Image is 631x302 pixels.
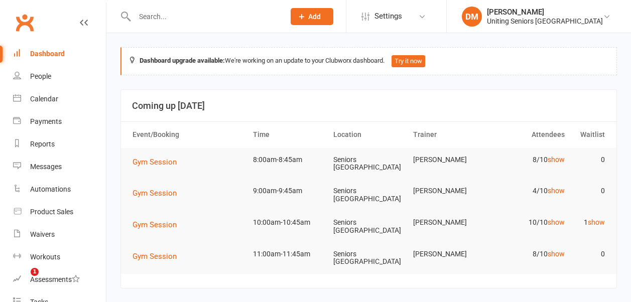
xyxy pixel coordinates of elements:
[374,5,402,28] span: Settings
[30,140,55,148] div: Reports
[30,208,73,216] div: Product Sales
[548,187,565,195] a: show
[291,8,333,25] button: Add
[409,122,489,147] th: Trainer
[30,275,80,283] div: Assessments
[133,250,184,262] button: Gym Session
[30,50,65,58] div: Dashboard
[132,101,605,111] h3: Coming up [DATE]
[13,133,106,156] a: Reports
[128,122,248,147] th: Event/Booking
[548,156,565,164] a: show
[30,185,71,193] div: Automations
[13,178,106,201] a: Automations
[133,156,184,168] button: Gym Session
[13,156,106,178] a: Messages
[329,148,409,180] td: Seniors [GEOGRAPHIC_DATA]
[569,242,609,266] td: 0
[12,10,37,35] a: Clubworx
[487,8,603,17] div: [PERSON_NAME]
[133,158,177,167] span: Gym Session
[13,268,106,291] a: Assessments
[487,17,603,26] div: Uniting Seniors [GEOGRAPHIC_DATA]
[588,218,605,226] a: show
[30,253,60,261] div: Workouts
[13,223,106,246] a: Waivers
[409,242,489,266] td: [PERSON_NAME]
[489,179,569,203] td: 4/10
[462,7,482,27] div: DM
[489,242,569,266] td: 8/10
[569,179,609,203] td: 0
[489,148,569,172] td: 8/10
[248,179,329,203] td: 9:00am-9:45am
[133,187,184,199] button: Gym Session
[13,110,106,133] a: Payments
[329,242,409,274] td: Seniors [GEOGRAPHIC_DATA]
[13,201,106,223] a: Product Sales
[569,211,609,234] td: 1
[329,211,409,242] td: Seniors [GEOGRAPHIC_DATA]
[13,246,106,268] a: Workouts
[132,10,278,24] input: Search...
[31,268,39,276] span: 1
[329,179,409,211] td: Seniors [GEOGRAPHIC_DATA]
[409,179,489,203] td: [PERSON_NAME]
[308,13,321,21] span: Add
[13,88,106,110] a: Calendar
[569,122,609,147] th: Waitlist
[248,148,329,172] td: 8:00am-8:45am
[548,218,565,226] a: show
[10,268,34,292] iframe: Intercom live chat
[120,47,617,75] div: We're working on an update to your Clubworx dashboard.
[13,65,106,88] a: People
[548,250,565,258] a: show
[329,122,409,147] th: Location
[248,122,329,147] th: Time
[140,57,225,64] strong: Dashboard upgrade available:
[248,211,329,234] td: 10:00am-10:45am
[133,219,184,231] button: Gym Session
[30,72,51,80] div: People
[133,220,177,229] span: Gym Session
[392,55,425,67] button: Try it now
[489,122,569,147] th: Attendees
[489,211,569,234] td: 10/10
[133,252,177,261] span: Gym Session
[13,43,106,65] a: Dashboard
[133,189,177,198] span: Gym Session
[30,117,62,125] div: Payments
[30,95,58,103] div: Calendar
[409,148,489,172] td: [PERSON_NAME]
[409,211,489,234] td: [PERSON_NAME]
[569,148,609,172] td: 0
[30,163,62,171] div: Messages
[248,242,329,266] td: 11:00am-11:45am
[30,230,55,238] div: Waivers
